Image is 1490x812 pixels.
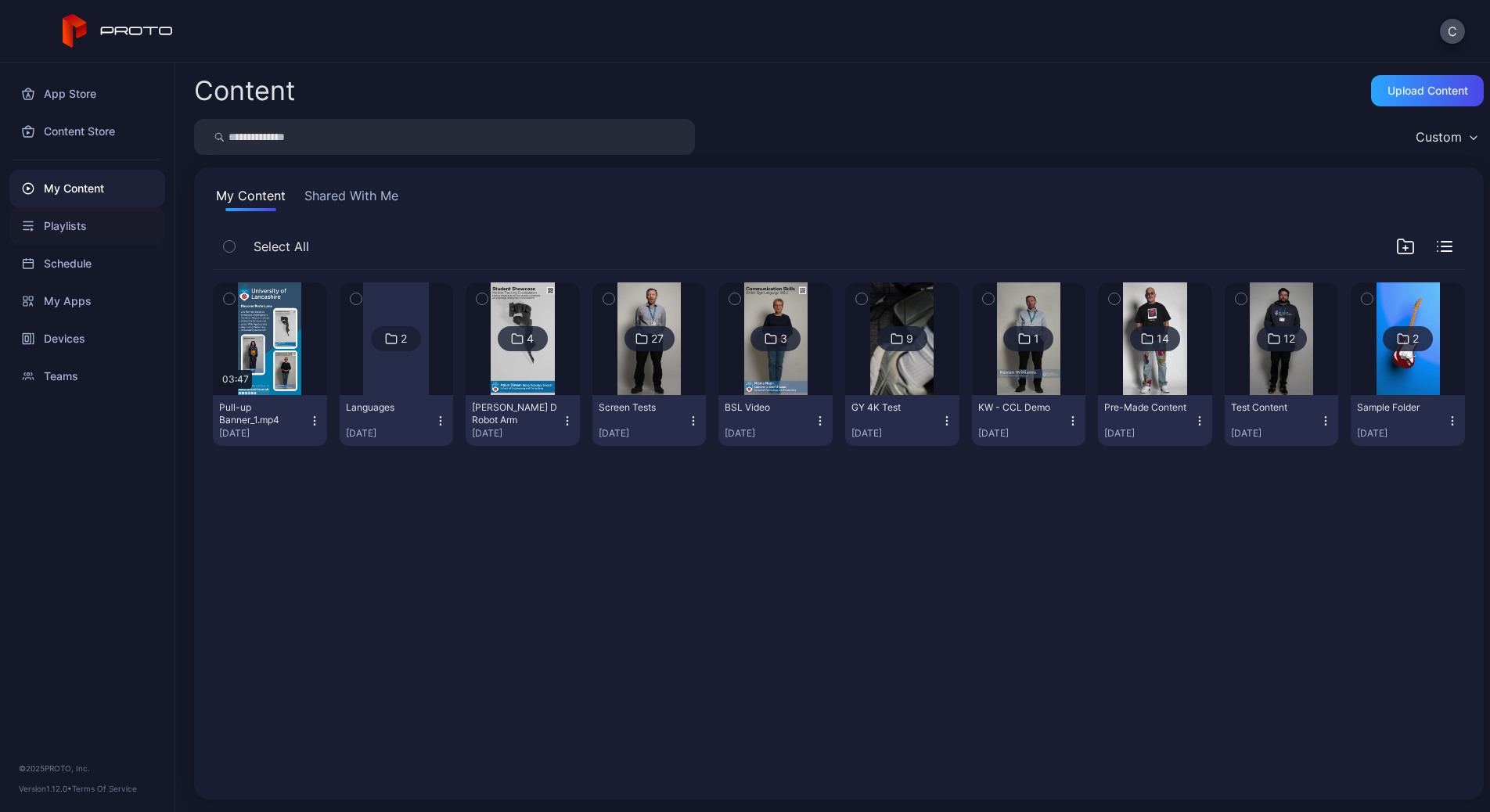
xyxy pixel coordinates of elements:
div: Pre-Made Content [1104,401,1190,414]
span: Version 1.12.0 • [19,784,72,793]
a: Teams [9,357,165,395]
button: Upload Content [1371,75,1484,106]
div: 14 [1157,332,1169,346]
div: Pull-up Banner_1.mp4 [219,401,305,426]
div: Upload Content [1387,84,1468,97]
div: 1 [1034,332,1039,346]
div: 2 [1413,332,1419,346]
div: [DATE] [219,427,308,440]
div: 4 [527,332,534,346]
div: [DATE] [472,427,561,440]
button: Languages[DATE] [340,395,454,446]
div: [DATE] [346,427,435,440]
a: Content Store [9,113,165,150]
a: Schedule [9,245,165,282]
div: Languages [346,401,432,414]
button: [PERSON_NAME] D Robot Arm[DATE] [466,395,580,446]
div: 12 [1283,332,1295,346]
div: 2 [401,332,407,346]
div: GY 4K Test [851,401,938,414]
button: Custom [1408,119,1484,155]
div: [DATE] [725,427,814,440]
button: Shared With Me [301,186,401,211]
div: Screen Tests [599,401,685,414]
a: Devices [9,320,165,357]
div: 9 [906,332,913,346]
span: Select All [254,237,309,256]
div: Content [194,77,295,104]
button: Test Content[DATE] [1225,395,1339,446]
div: Adam D Robot Arm [472,401,558,426]
div: [DATE] [851,427,941,440]
button: BSL Video[DATE] [718,395,833,446]
div: Sample Folder [1357,401,1443,414]
button: Screen Tests[DATE] [592,395,707,446]
button: GY 4K Test[DATE] [845,395,959,446]
div: 27 [651,332,664,346]
div: [DATE] [978,427,1067,440]
div: [DATE] [1357,427,1446,440]
a: Terms Of Service [72,784,137,793]
a: Playlists [9,207,165,245]
div: 3 [780,332,787,346]
a: My Apps [9,282,165,320]
button: KW - CCL Demo[DATE] [972,395,1086,446]
div: [DATE] [1104,427,1193,440]
div: [DATE] [1231,427,1320,440]
div: KW - CCL Demo [978,401,1064,414]
div: [DATE] [599,427,688,440]
div: BSL Video [725,401,811,414]
a: My Content [9,170,165,207]
button: Pull-up Banner_1.mp4[DATE] [213,395,327,446]
div: © 2025 PROTO, Inc. [19,762,156,774]
button: C [1440,19,1465,44]
button: My Content [213,186,289,211]
button: Pre-Made Content[DATE] [1098,395,1212,446]
div: Custom [1416,129,1462,145]
a: App Store [9,75,165,113]
button: Sample Folder[DATE] [1351,395,1465,446]
div: Test Content [1231,401,1317,414]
